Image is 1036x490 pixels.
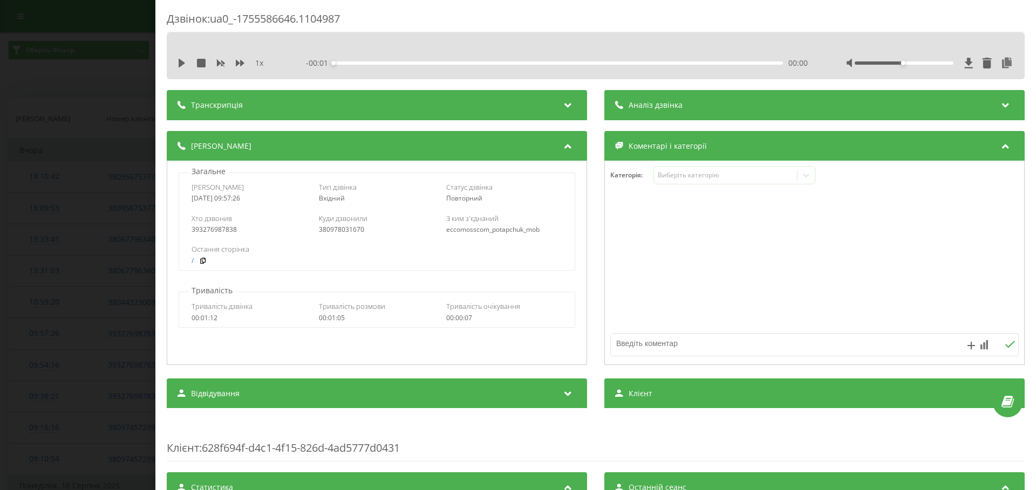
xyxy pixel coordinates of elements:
[306,58,333,68] span: - 00:01
[189,285,235,296] p: Тривалість
[319,314,435,322] div: 00:01:05
[192,226,308,233] div: 393276987838
[319,226,435,233] div: 380978031670
[629,141,707,151] span: Коментарі і категорії
[167,419,1025,461] div: : 628f694f-d4c1-4f15-826d-4ad5777d0431
[901,61,905,65] div: Accessibility label
[658,171,793,180] div: Виберіть категорію
[629,388,652,399] span: Клієнт
[446,182,493,192] span: Статус дзвінка
[191,388,240,399] span: Відвідування
[446,314,562,322] div: 00:00:07
[191,100,243,111] span: Транскрипція
[189,166,228,177] p: Загальне
[191,141,251,151] span: [PERSON_NAME]
[192,257,194,265] a: /
[446,213,499,223] span: З ким з'єднаний
[192,182,244,192] span: [PERSON_NAME]
[331,61,336,65] div: Accessibility label
[319,213,367,223] span: Куди дзвонили
[788,58,808,68] span: 00:00
[446,226,562,233] div: eccomosscom_potapchuk_mob
[610,171,653,179] h4: Категорія :
[319,301,385,311] span: Тривалість розмови
[167,11,1025,32] div: Дзвінок : ua0_-1755586646.1104987
[446,194,482,203] span: Повторний
[192,244,249,254] span: Остання сторінка
[192,213,232,223] span: Хто дзвонив
[192,301,253,311] span: Тривалість дзвінка
[446,301,520,311] span: Тривалість очікування
[192,314,308,322] div: 00:01:12
[629,100,683,111] span: Аналіз дзвінка
[255,58,263,68] span: 1 x
[319,194,345,203] span: Вхідний
[167,440,199,455] span: Клієнт
[192,195,308,202] div: [DATE] 09:57:26
[319,182,357,192] span: Тип дзвінка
